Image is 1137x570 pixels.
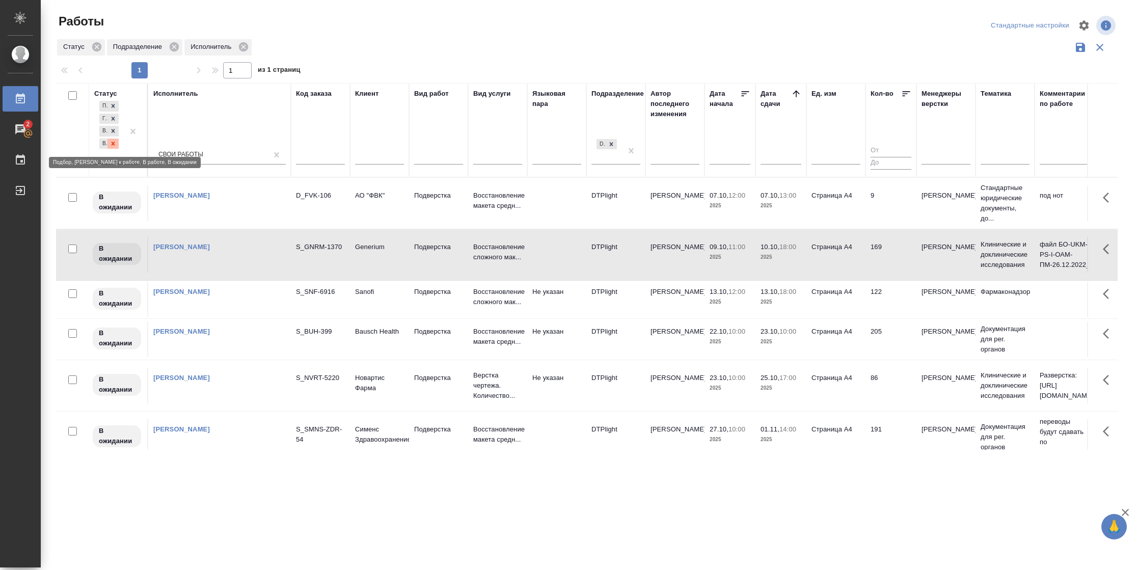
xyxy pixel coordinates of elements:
[981,324,1030,355] p: Документация для рег. органов
[586,419,645,455] td: DTPlight
[355,287,404,297] p: Sanofi
[99,328,135,348] p: В ожидании
[645,419,705,455] td: [PERSON_NAME]
[645,282,705,317] td: [PERSON_NAME]
[296,242,345,252] div: S_GNRM-1370
[710,252,750,262] p: 2025
[57,39,105,56] div: Статус
[865,282,916,317] td: 122
[99,114,107,124] div: Готов к работе
[779,425,796,433] p: 14:00
[107,39,182,56] div: Подразделение
[1072,13,1096,38] span: Настроить таблицу
[597,139,606,150] div: DTPlight
[473,370,522,401] p: Верстка чертежа. Количество...
[645,321,705,357] td: [PERSON_NAME]
[1097,419,1121,444] button: Здесь прячутся важные кнопки
[761,192,779,199] p: 07.10,
[761,383,801,393] p: 2025
[1040,191,1089,201] p: под нот
[710,337,750,347] p: 2025
[806,282,865,317] td: Страница А4
[710,192,728,199] p: 07.10,
[922,373,970,383] p: [PERSON_NAME]
[728,374,745,382] p: 10:00
[865,321,916,357] td: 205
[981,370,1030,401] p: Клинические и доклинические исследования
[981,183,1030,224] p: Стандартные юридические документы, до...
[779,374,796,382] p: 17:00
[92,424,142,448] div: Исполнитель назначен, приступать к работе пока рано
[113,42,166,52] p: Подразделение
[761,201,801,211] p: 2025
[473,191,522,211] p: Восстановление макета средн...
[153,89,198,99] div: Исполнитель
[355,373,404,393] p: Новартис Фарма
[296,373,345,383] div: S_NVRT-5220
[871,89,894,99] div: Кол-во
[761,374,779,382] p: 25.10,
[414,242,463,252] p: Подверстка
[153,425,210,433] a: [PERSON_NAME]
[153,328,210,335] a: [PERSON_NAME]
[56,13,104,30] span: Работы
[728,288,745,295] p: 12:00
[473,287,522,307] p: Восстановление сложного мак...
[779,192,796,199] p: 13:00
[779,243,796,251] p: 18:00
[153,243,210,251] a: [PERSON_NAME]
[1097,237,1121,261] button: Здесь прячутся важные кнопки
[92,373,142,397] div: Исполнитель назначен, приступать к работе пока рано
[981,89,1011,99] div: Тематика
[355,424,404,445] p: Сименс Здравоохранение
[92,242,142,266] div: Исполнитель назначен, приступать к работе пока рано
[296,89,332,99] div: Код заказа
[99,426,135,446] p: В ожидании
[710,383,750,393] p: 2025
[1097,185,1121,210] button: Здесь прячутся важные кнопки
[806,368,865,403] td: Страница А4
[473,242,522,262] p: Восстановление сложного мак...
[92,191,142,214] div: Исполнитель назначен, приступать к работе пока рано
[473,327,522,347] p: Восстановление макета средн...
[761,297,801,307] p: 2025
[865,419,916,455] td: 191
[20,119,36,129] span: 2
[473,424,522,445] p: Восстановление макета средн...
[922,191,970,201] p: [PERSON_NAME]
[651,89,699,119] div: Автор последнего изменения
[99,192,135,212] p: В ожидании
[1101,514,1127,539] button: 🙏
[1097,282,1121,306] button: Здесь прячутся важные кнопки
[710,328,728,335] p: 22.10,
[922,242,970,252] p: [PERSON_NAME]
[414,327,463,337] p: Подверстка
[355,191,404,201] p: АО "ФВК"
[761,435,801,445] p: 2025
[811,89,836,99] div: Ед. изм
[1040,370,1089,401] p: Разверстка: [URL][DOMAIN_NAME]..
[645,185,705,221] td: [PERSON_NAME]
[728,425,745,433] p: 10:00
[586,321,645,357] td: DTPlight
[98,100,120,113] div: Подбор, Готов к работе, В работе, В ожидании
[586,368,645,403] td: DTPlight
[710,288,728,295] p: 13.10,
[728,243,745,251] p: 11:00
[527,321,586,357] td: Не указан
[806,237,865,273] td: Страница А4
[761,89,791,109] div: Дата сдачи
[98,125,120,138] div: Подбор, Готов к работе, В работе, В ожидании
[922,287,970,297] p: [PERSON_NAME]
[414,89,449,99] div: Вид работ
[981,422,1030,452] p: Документация для рег. органов
[63,42,88,52] p: Статус
[591,89,644,99] div: Подразделение
[94,89,117,99] div: Статус
[92,287,142,311] div: Исполнитель назначен, приступать к работе пока рано
[710,297,750,307] p: 2025
[779,288,796,295] p: 18:00
[414,287,463,297] p: Подверстка
[99,139,107,149] div: В ожидании
[258,64,301,78] span: из 1 страниц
